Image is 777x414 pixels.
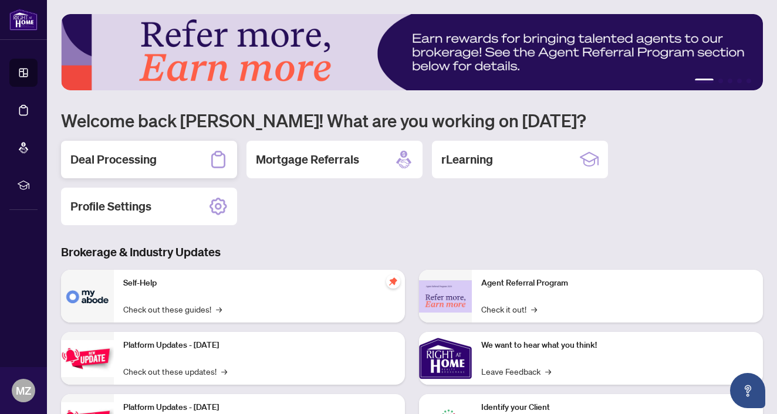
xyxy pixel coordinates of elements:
[123,277,396,290] p: Self-Help
[386,274,400,289] span: pushpin
[216,303,222,315] span: →
[737,79,742,83] button: 4
[730,373,765,408] button: Open asap
[419,280,472,313] img: Agent Referral Program
[221,365,227,378] span: →
[545,365,551,378] span: →
[70,198,151,215] h2: Profile Settings
[256,151,359,168] h2: Mortgage Referrals
[70,151,157,168] h2: Deal Processing
[746,79,751,83] button: 5
[728,79,732,83] button: 3
[123,339,396,352] p: Platform Updates - [DATE]
[481,365,551,378] a: Leave Feedback→
[16,382,31,399] span: MZ
[441,151,493,168] h2: rLearning
[61,270,114,323] img: Self-Help
[123,303,222,315] a: Check out these guides!→
[419,332,472,385] img: We want to hear what you think!
[718,79,723,83] button: 2
[531,303,537,315] span: →
[61,244,763,260] h3: Brokerage & Industry Updates
[481,339,754,352] p: We want to hear what you think!
[9,9,38,30] img: logo
[123,365,227,378] a: Check out these updates!→
[123,401,396,414] p: Platform Updates - [DATE]
[695,79,714,83] button: 1
[481,277,754,290] p: Agent Referral Program
[61,109,763,131] h1: Welcome back [PERSON_NAME]! What are you working on [DATE]?
[61,14,763,90] img: Slide 0
[481,401,754,414] p: Identify your Client
[61,340,114,377] img: Platform Updates - July 21, 2025
[481,303,537,315] a: Check it out!→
